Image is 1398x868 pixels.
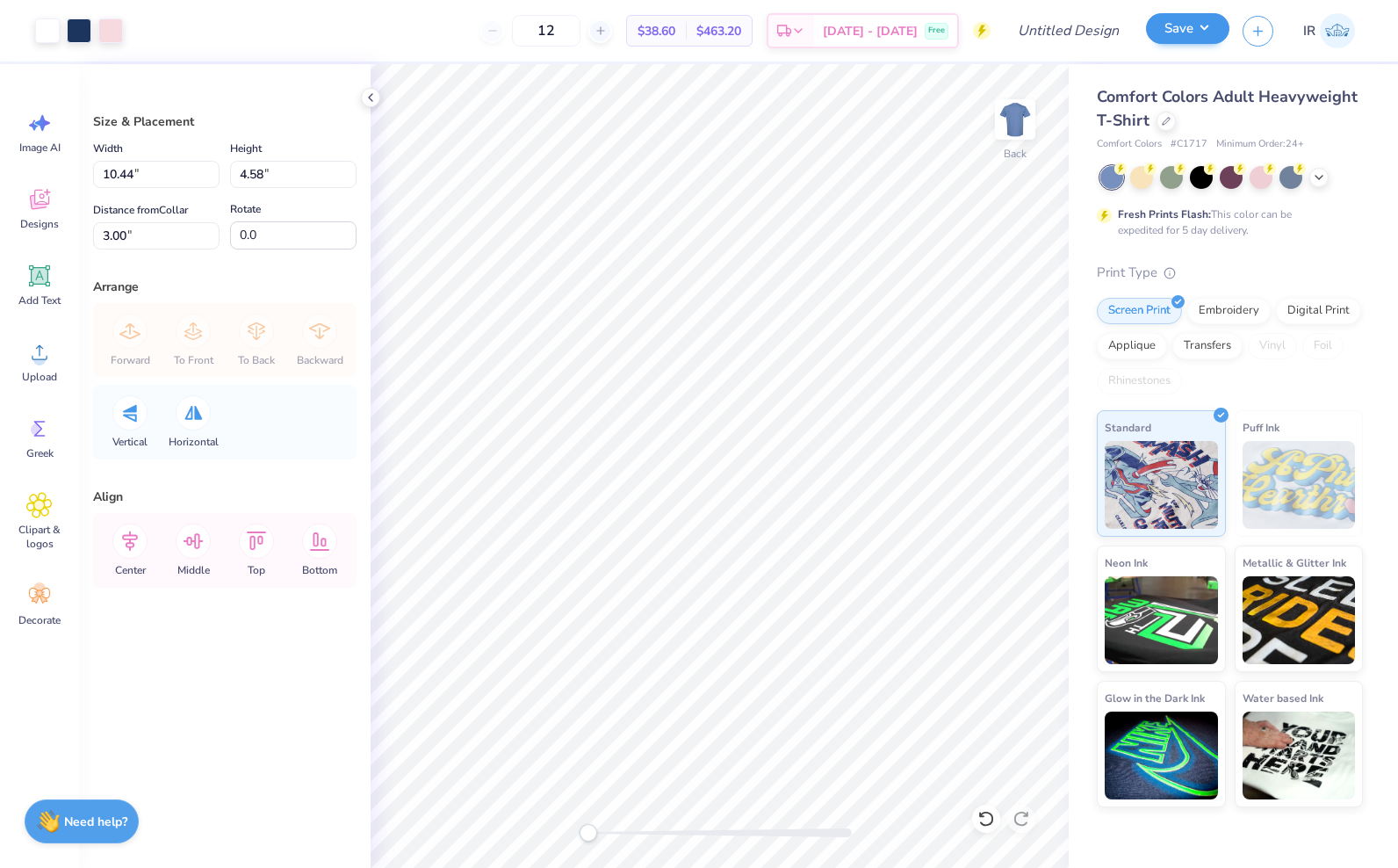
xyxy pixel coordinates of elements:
strong: Fresh Prints Flash: [1118,207,1211,221]
span: Minimum Order: 24 + [1216,137,1304,152]
span: Clipart & logos [11,523,68,551]
strong: Need help? [64,814,127,830]
div: Vinyl [1248,333,1297,359]
img: Back [998,102,1033,137]
span: Decorate [18,613,61,627]
img: Water based Ink [1243,712,1356,799]
span: Add Text [18,293,61,307]
input: – – [512,15,580,47]
img: Neon Ink [1105,576,1218,664]
span: Image AI [19,141,61,155]
div: Foil [1302,333,1344,359]
label: Width [93,138,123,159]
label: Height [230,138,262,159]
div: Embroidery [1187,298,1271,324]
label: Distance from Collar [93,199,188,221]
span: Puff Ink [1243,418,1279,437]
span: $38.60 [638,22,675,40]
span: Top [248,563,265,577]
span: Glow in the Dark Ink [1105,689,1205,707]
span: # C1717 [1171,137,1207,152]
span: Bottom [302,563,337,577]
span: Vertical [112,435,148,449]
div: Digital Print [1276,298,1361,324]
span: IR [1303,21,1315,41]
div: Transfers [1172,333,1243,359]
span: Center [115,563,146,577]
div: Print Type [1097,263,1363,283]
img: Puff Ink [1243,441,1356,529]
img: Isabella Robles [1320,13,1355,48]
div: Applique [1097,333,1167,359]
span: Comfort Colors Adult Heavyweight T-Shirt [1097,86,1358,131]
img: Glow in the Dark Ink [1105,712,1218,799]
div: Rhinestones [1097,368,1182,394]
span: Middle [177,563,210,577]
label: Rotate [230,199,261,220]
img: Metallic & Glitter Ink [1243,576,1356,664]
span: Water based Ink [1243,689,1323,707]
div: Accessibility label [580,824,597,842]
div: Align [93,488,357,506]
span: Standard [1105,418,1151,437]
span: Designs [20,217,59,231]
div: Back [1004,146,1027,162]
button: Save [1146,13,1229,44]
a: IR [1295,13,1363,48]
span: Neon Ink [1105,553,1148,572]
span: Metallic & Glitter Ink [1243,553,1346,572]
span: [DATE] - [DATE] [823,22,918,40]
img: Standard [1105,441,1218,529]
span: Upload [22,370,57,384]
span: Comfort Colors [1097,137,1162,152]
div: This color can be expedited for 5 day delivery. [1118,206,1334,238]
div: Arrange [93,278,357,296]
span: Free [928,25,945,37]
input: Untitled Design [1004,13,1133,48]
div: Size & Placement [93,112,357,131]
span: $463.20 [696,22,741,40]
div: Screen Print [1097,298,1182,324]
span: Horizontal [169,435,219,449]
span: Greek [26,446,54,460]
